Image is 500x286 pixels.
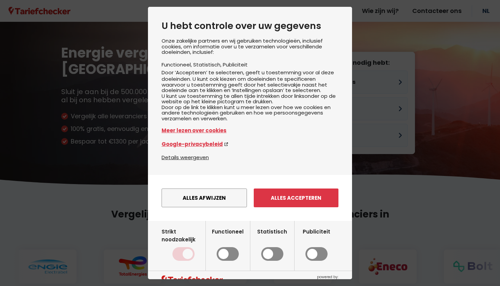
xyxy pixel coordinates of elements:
[212,228,244,261] label: Functioneel
[257,228,287,261] label: Statistisch
[148,175,352,221] div: menu
[162,153,209,161] button: Details weergeven
[162,38,338,153] div: Onze zakelijke partners en wij gebruiken technologieën, inclusief cookies, om informatie over u t...
[162,275,223,284] img: logo
[162,189,247,207] button: Alles afwijzen
[223,61,248,68] li: Publiciteit
[162,140,338,148] a: Google-privacybeleid
[254,189,338,207] button: Alles accepteren
[162,20,338,31] h2: U hebt controle over uw gegevens
[193,61,223,68] li: Statistisch
[162,228,205,261] label: Strikt noodzakelijk
[303,228,330,261] label: Publiciteit
[162,126,338,134] a: Meer lezen over cookies
[162,61,193,68] li: Functioneel
[302,274,338,285] span: powered by:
